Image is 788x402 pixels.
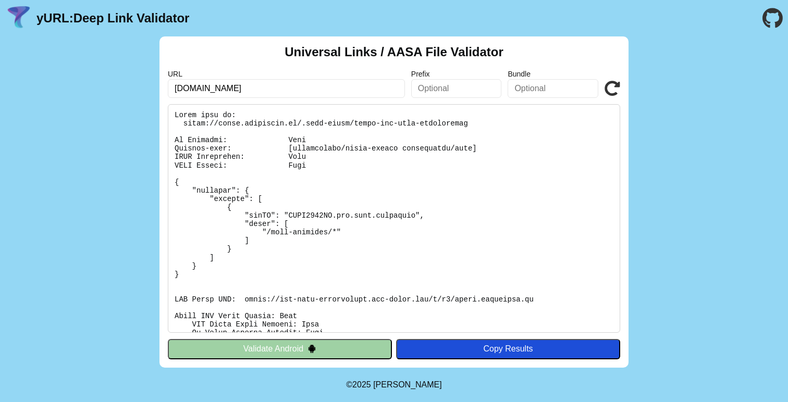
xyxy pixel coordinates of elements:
[5,5,32,32] img: yURL Logo
[168,70,405,78] label: URL
[508,70,598,78] label: Bundle
[508,79,598,98] input: Optional
[168,104,620,333] pre: Lorem ipsu do: sitam://conse.adipiscin.el/.sedd-eiusm/tempo-inc-utla-etdoloremag Al Enimadmi: Ven...
[285,45,503,59] h2: Universal Links / AASA File Validator
[168,339,392,359] button: Validate Android
[401,344,615,354] div: Copy Results
[411,79,502,98] input: Optional
[373,380,442,389] a: Michael Ibragimchayev's Personal Site
[36,11,189,26] a: yURL:Deep Link Validator
[168,79,405,98] input: Required
[352,380,371,389] span: 2025
[396,339,620,359] button: Copy Results
[307,344,316,353] img: droidIcon.svg
[346,368,441,402] footer: ©
[411,70,502,78] label: Prefix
